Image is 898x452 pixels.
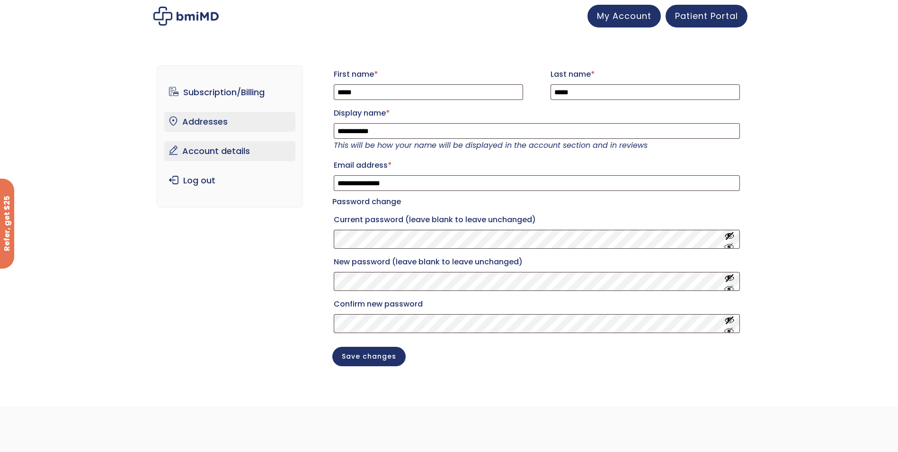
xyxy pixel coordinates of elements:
[334,254,740,270] label: New password (leave blank to leave unchanged)
[332,195,401,208] legend: Password change
[334,140,648,151] em: This will be how your name will be displayed in the account section and in reviews
[164,82,295,102] a: Subscription/Billing
[334,67,523,82] label: First name
[551,67,740,82] label: Last name
[724,315,735,333] button: Show password
[675,10,738,22] span: Patient Portal
[164,171,295,190] a: Log out
[587,5,661,27] a: My Account
[153,7,219,26] img: My account
[157,65,303,208] nav: Account pages
[332,347,406,366] button: Save changes
[334,297,740,312] label: Confirm new password
[334,158,740,173] label: Email address
[164,141,295,161] a: Account details
[334,212,740,227] label: Current password (leave blank to leave unchanged)
[724,273,735,290] button: Show password
[666,5,747,27] a: Patient Portal
[334,106,740,121] label: Display name
[724,231,735,248] button: Show password
[164,112,295,132] a: Addresses
[597,10,651,22] span: My Account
